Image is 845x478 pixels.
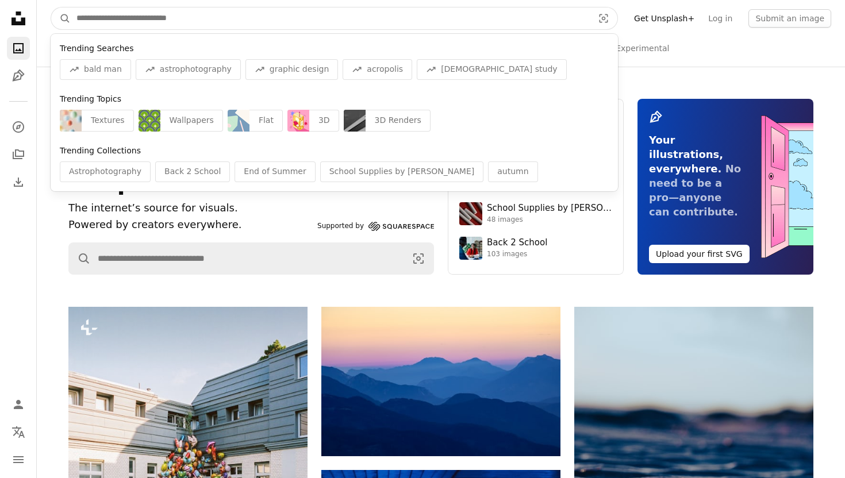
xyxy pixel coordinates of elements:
button: Upload your first SVG [649,245,750,263]
img: Layered blue mountains under a pastel sky [321,307,560,456]
a: Back 2 School103 images [459,237,612,260]
div: Astrophotography [60,161,151,182]
a: Get Unsplash+ [627,9,701,28]
span: Trending Searches [60,44,133,53]
a: Explore [7,115,30,138]
a: Supported by [317,219,434,233]
div: 3D [309,110,339,132]
span: [DEMOGRAPHIC_DATA] study [441,64,557,75]
div: End of Summer [235,161,315,182]
img: premium_photo-1683135218355-6d72011bf303 [459,237,482,260]
div: Flat [249,110,283,132]
div: School Supplies by [PERSON_NAME] [487,203,612,214]
a: Log in / Sign up [7,393,30,416]
a: Log in [701,9,739,28]
button: Search Unsplash [69,243,91,274]
span: acropolis [367,64,403,75]
button: Language [7,421,30,444]
span: graphic design [270,64,329,75]
button: Menu [7,448,30,471]
div: 3D Renders [366,110,431,132]
img: premium_vector-1727104187891-9d3ffee9ee70 [139,110,160,132]
a: Home — Unsplash [7,7,30,32]
a: Collections [7,143,30,166]
img: premium_vector-1758302521831-3bea775646bd [287,110,309,132]
p: Powered by creators everywhere. [68,217,313,233]
div: 103 images [487,250,547,259]
button: Visual search [590,7,617,29]
a: Illustrations [7,64,30,87]
a: Layered blue mountains under a pastel sky [321,376,560,386]
a: Download History [7,171,30,194]
button: Submit an image [748,9,831,28]
span: Trending Topics [60,94,121,103]
div: Back 2 School [487,237,547,249]
div: Textures [82,110,134,132]
form: Find visuals sitewide [51,7,618,30]
a: Photos [7,37,30,60]
h1: The internet’s source for visuals. [68,200,313,217]
img: premium_vector-1731660406144-6a3fe8e15ac2 [228,110,249,132]
div: autumn [488,161,537,182]
img: premium_photo-1715107534993-67196b65cde7 [459,202,482,225]
button: Visual search [404,243,433,274]
div: School Supplies by [PERSON_NAME] [320,161,484,182]
a: A large cluster of colorful balloons on a building facade. [68,462,308,473]
span: Your illustrations, everywhere. [649,134,723,175]
img: premium_photo-1749548059677-908a98011c1d [344,110,366,132]
img: premium_photo-1746420146061-0256c1335fe4 [60,110,82,132]
button: Search Unsplash [51,7,71,29]
div: Back 2 School [155,161,230,182]
span: astrophotography [160,64,232,75]
a: School Supplies by [PERSON_NAME]48 images [459,202,612,225]
div: 48 images [487,215,612,225]
div: Wallpapers [160,110,223,132]
form: Find visuals sitewide [68,242,434,275]
span: Trending Collections [60,146,141,155]
span: bald man [84,64,122,75]
a: Experimental [616,30,669,67]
